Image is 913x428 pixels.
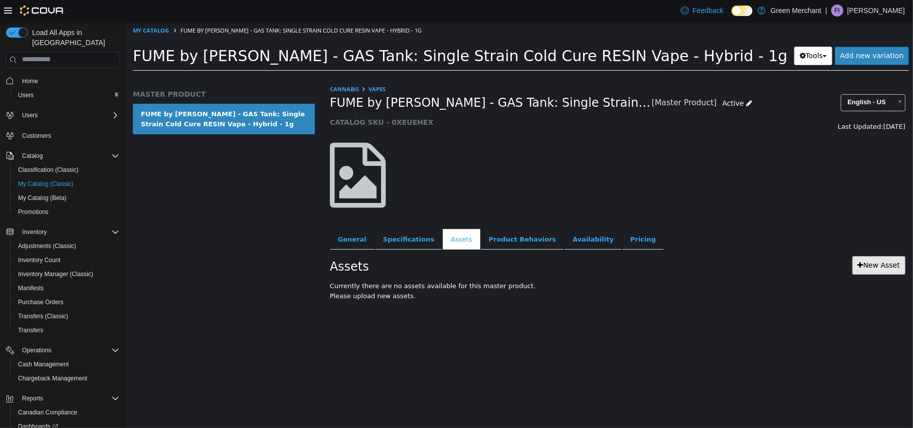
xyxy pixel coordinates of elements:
[18,75,42,87] a: Home
[14,358,73,370] a: Cash Management
[2,391,123,405] button: Reports
[2,108,123,122] button: Users
[592,73,633,91] a: Active
[14,372,119,384] span: Chargeback Management
[18,270,93,278] span: Inventory Manager (Classic)
[2,149,123,163] button: Catalog
[14,310,119,322] span: Transfers (Classic)
[8,82,190,113] a: FUME by [PERSON_NAME] - GAS Tank: Single Strain Cold Cure RESIN Vape - Hybrid - 1g
[20,6,65,16] img: Cova
[712,101,758,109] span: Last Updated:
[526,78,592,86] small: [Master Product]
[10,405,123,419] button: Canadian Compliance
[693,6,723,16] span: Feedback
[250,207,317,229] a: Specifications
[732,6,753,16] input: Dark Mode
[317,207,354,229] a: Assets
[18,109,42,121] button: Users
[14,164,83,176] a: Classification (Classic)
[18,208,49,216] span: Promotions
[18,344,119,356] span: Operations
[18,150,119,162] span: Catalog
[18,298,64,306] span: Purchase Orders
[18,344,56,356] button: Operations
[771,5,821,17] p: Green Merchant
[18,374,87,382] span: Chargeback Management
[18,326,43,334] span: Transfers
[18,194,67,202] span: My Catalog (Beta)
[18,150,47,162] button: Catalog
[847,5,905,17] p: [PERSON_NAME]
[22,228,47,236] span: Inventory
[8,68,190,77] h5: MASTER PRODUCT
[14,268,97,280] a: Inventory Manager (Classic)
[18,130,55,142] a: Customers
[10,371,123,385] button: Chargeback Management
[14,406,81,418] a: Canadian Compliance
[14,240,119,252] span: Adjustments (Classic)
[14,192,71,204] a: My Catalog (Beta)
[14,164,119,176] span: Classification (Classic)
[22,346,52,354] span: Operations
[205,207,249,229] a: General
[18,75,119,87] span: Home
[18,408,77,416] span: Canadian Compliance
[14,282,48,294] a: Manifests
[14,358,119,370] span: Cash Management
[10,267,123,281] button: Inventory Manager (Classic)
[10,323,123,337] button: Transfers
[18,109,119,121] span: Users
[205,235,432,253] h2: Assets
[18,129,119,142] span: Customers
[10,191,123,205] button: My Catalog (Beta)
[14,406,119,418] span: Canadian Compliance
[14,89,38,101] a: Users
[14,206,53,218] a: Promotions
[14,282,119,294] span: Manifests
[14,324,47,336] a: Transfers
[205,96,633,105] h5: CATALOG SKU - 0XEUEHEX
[18,242,76,250] span: Adjustments (Classic)
[22,111,38,119] span: Users
[715,73,780,90] a: English - US
[22,132,51,140] span: Customers
[10,205,123,219] button: Promotions
[18,256,61,264] span: Inventory Count
[14,296,68,308] a: Purchase Orders
[14,178,78,190] a: My Catalog (Classic)
[18,392,119,404] span: Reports
[497,207,538,229] a: Pricing
[10,88,123,102] button: Users
[831,5,843,17] div: Faiyaz Ismail
[22,394,43,402] span: Reports
[14,178,119,190] span: My Catalog (Classic)
[10,295,123,309] button: Purchase Orders
[14,240,80,252] a: Adjustments (Classic)
[439,207,496,229] a: Availability
[2,225,123,239] button: Inventory
[2,74,123,88] button: Home
[14,254,65,266] a: Inventory Count
[28,28,119,48] span: Load All Apps in [GEOGRAPHIC_DATA]
[14,89,119,101] span: Users
[22,77,38,85] span: Home
[10,239,123,253] button: Adjustments (Classic)
[18,226,119,238] span: Inventory
[677,1,727,21] a: Feedback
[22,152,43,160] span: Catalog
[14,310,72,322] a: Transfers (Classic)
[835,5,840,17] span: FI
[14,206,119,218] span: Promotions
[18,226,51,238] button: Inventory
[18,312,68,320] span: Transfers (Classic)
[55,5,296,13] span: FUME by [PERSON_NAME] - GAS Tank: Single Strain Cold Cure RESIN Vape - Hybrid - 1g
[10,309,123,323] button: Transfers (Classic)
[8,5,44,13] a: My Catalog
[14,268,119,280] span: Inventory Manager (Classic)
[14,254,119,266] span: Inventory Count
[18,284,44,292] span: Manifests
[205,64,234,71] a: Cannabis
[18,166,79,174] span: Classification (Classic)
[205,74,526,89] span: FUME by [PERSON_NAME] - GAS Tank: Single Strain Cold Cure RESIN Vape - Hybrid - 1g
